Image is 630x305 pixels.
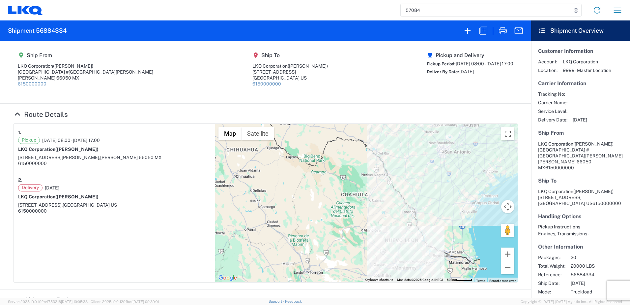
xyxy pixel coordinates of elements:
[18,75,153,81] div: [PERSON_NAME] 66050 MX
[252,69,328,75] div: [STREET_ADDRESS]
[538,147,623,158] span: [GEOGRAPHIC_DATA] #[GEOGRAPHIC_DATA][PERSON_NAME]
[571,280,627,286] span: [DATE]
[538,244,623,250] h5: Other Information
[13,110,68,119] a: Hide Details
[538,231,623,237] div: Engines, Transmissions -
[573,117,587,123] span: [DATE]
[531,20,630,41] header: Shipment Overview
[18,184,43,191] span: Delivery
[401,4,571,17] input: Shipment, tracking or reference number
[571,272,627,278] span: 56884334
[538,263,565,269] span: Total Weight:
[288,63,328,69] span: ([PERSON_NAME])
[217,274,239,282] img: Google
[571,289,627,295] span: Truckload
[563,67,611,73] span: 9999 - Master Location
[269,299,285,303] a: Support
[18,69,153,75] div: [GEOGRAPHIC_DATA] #[GEOGRAPHIC_DATA][PERSON_NAME]
[18,160,211,166] div: 6150000000
[476,279,485,283] a: Terms
[18,63,153,69] div: LKQ Corporation
[538,100,567,106] span: Carrier Name:
[61,300,88,304] span: [DATE] 10:05:38
[573,189,614,194] span: ([PERSON_NAME])
[365,278,393,282] button: Keyboard shortcuts
[18,202,63,208] span: [STREET_ADDRESS],
[538,108,567,114] span: Service Level:
[538,178,623,184] h5: Ship To
[459,69,474,74] span: [DATE]
[55,194,99,199] span: ([PERSON_NAME])
[100,155,162,160] span: [PERSON_NAME] 66050 MX
[501,224,514,237] button: Drag Pegman onto the map to open Street View
[445,278,474,282] button: Map Scale: 50 km per 45 pixels
[18,208,211,214] div: 6150000000
[501,127,514,140] button: Toggle fullscreen view
[538,213,623,220] h5: Handling Options
[132,300,159,304] span: [DATE] 09:39:01
[538,91,567,97] span: Tracking No:
[538,67,558,73] span: Location:
[18,147,99,152] strong: LKQ Corporation
[42,137,100,143] span: [DATE] 08:00 - [DATE] 17:00
[427,69,459,74] span: Deliver By Date:
[521,299,622,305] span: Copyright © [DATE]-[DATE] Agistix Inc., All Rights Reserved
[91,300,159,304] span: Client: 2025.19.0-129fbcf
[8,300,88,304] span: Server: 2025.19.0-192a4753216
[501,248,514,261] button: Zoom in
[501,261,514,274] button: Zoom out
[571,254,627,260] span: 20
[217,274,239,282] a: Open this area in Google Maps (opens a new window)
[18,128,21,137] strong: 1.
[45,185,59,191] span: [DATE]
[571,263,627,269] span: 20000 LBS
[427,61,456,66] span: Pickup Period:
[538,297,565,303] span: Creator:
[427,52,513,58] h5: Pickup and Delivery
[538,141,623,171] address: [PERSON_NAME] 66050 MX
[501,200,514,213] button: Map camera controls
[538,272,565,278] span: Reference:
[563,59,611,65] span: LKQ Corporation
[18,194,99,199] strong: LKQ Corporation
[538,48,623,54] h5: Customer Information
[18,137,40,144] span: Pickup
[285,299,302,303] a: Feedback
[538,254,565,260] span: Packages:
[538,130,623,136] h5: Ship From
[573,141,614,147] span: ([PERSON_NAME])
[538,117,567,123] span: Delivery Date:
[13,296,94,304] a: Hide Details
[55,147,99,152] span: ([PERSON_NAME])
[545,165,574,170] span: 6150000000
[538,224,623,230] h6: Pickup Instructions
[489,279,516,283] a: Report a map error
[538,188,623,206] address: [GEOGRAPHIC_DATA] US
[592,201,621,206] span: 6150000000
[218,127,242,140] button: Show street map
[252,81,281,86] a: 6150000000
[456,61,513,66] span: [DATE] 08:00 - [DATE] 17:00
[538,189,614,200] span: LKQ Corporation [STREET_ADDRESS]
[447,278,456,282] span: 50 km
[18,155,100,160] span: [STREET_ADDRESS][PERSON_NAME],
[538,289,565,295] span: Mode:
[538,141,573,147] span: LKQ Corporation
[397,278,443,282] span: Map data ©2025 Google, INEGI
[252,63,328,69] div: LKQ Corporation
[18,176,22,184] strong: 2.
[538,280,565,286] span: Ship Date:
[53,63,93,69] span: ([PERSON_NAME])
[571,297,627,303] span: Agistix Truckload Services
[252,52,328,58] h5: Ship To
[63,202,117,208] span: [GEOGRAPHIC_DATA] US
[538,59,558,65] span: Account:
[8,27,67,35] h2: Shipment 56884334
[252,75,328,81] div: [GEOGRAPHIC_DATA] US
[242,127,274,140] button: Show satellite imagery
[538,80,623,86] h5: Carrier Information
[18,81,46,86] a: 6150000000
[18,52,153,58] h5: Ship From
